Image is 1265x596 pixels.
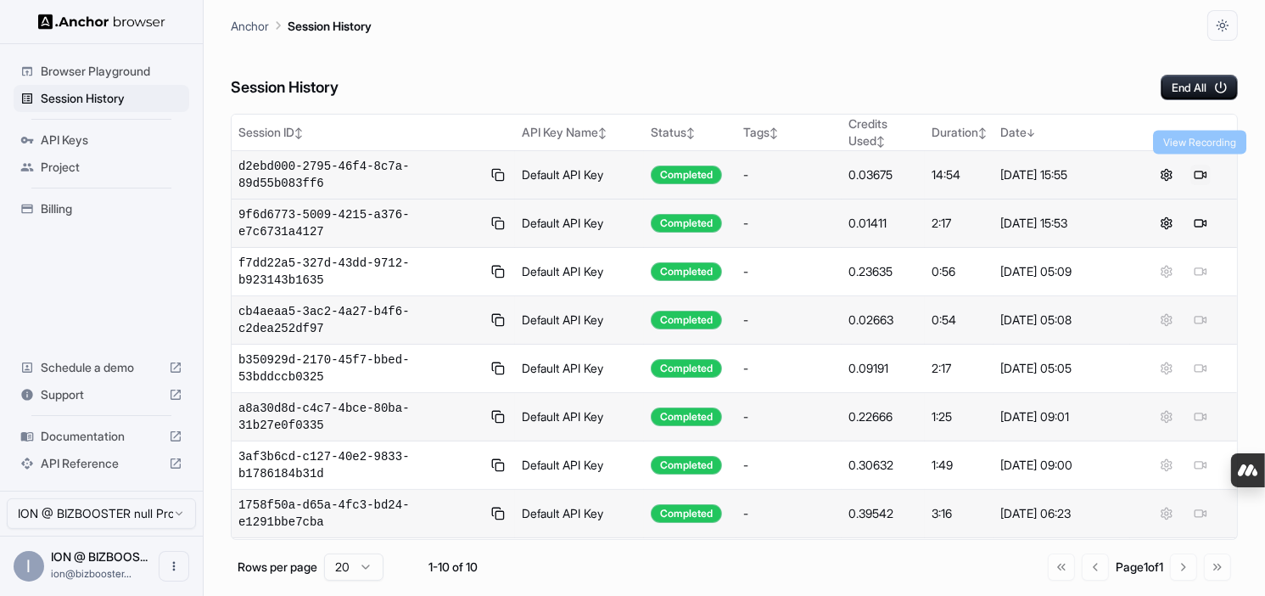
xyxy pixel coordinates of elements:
[743,505,835,522] div: -
[41,359,162,376] span: Schedule a demo
[848,312,918,329] div: 0.02663
[1000,215,1123,232] div: [DATE] 15:53
[743,408,835,425] div: -
[978,127,987,139] span: ↕
[1000,263,1123,280] div: [DATE] 05:09
[932,263,987,280] div: 0:56
[14,551,44,582] div: I
[41,90,182,107] span: Session History
[238,158,482,192] span: d2ebd000-2795-46f4-8c7a-89d55b083ff6
[515,151,644,200] td: Default API Key
[14,450,189,477] div: API Reference
[848,115,918,149] div: Credits Used
[932,124,987,141] div: Duration
[1161,75,1238,100] button: End All
[932,457,987,474] div: 1:49
[743,263,835,280] div: -
[238,559,317,576] p: Rows per page
[743,360,835,377] div: -
[515,393,644,441] td: Default API Key
[231,17,269,35] p: Anchor
[651,166,722,184] div: Completed
[14,423,189,450] div: Documentation
[14,85,189,112] div: Session History
[41,386,162,403] span: Support
[932,166,987,183] div: 14:54
[651,214,722,233] div: Completed
[932,505,987,522] div: 3:16
[14,195,189,222] div: Billing
[848,215,918,232] div: 0.01411
[651,311,722,329] div: Completed
[743,166,835,183] div: -
[41,428,162,445] span: Documentation
[515,345,644,393] td: Default API Key
[932,408,987,425] div: 1:25
[231,76,339,100] h6: Session History
[743,457,835,474] div: -
[238,124,508,141] div: Session ID
[770,127,778,139] span: ↕
[14,354,189,381] div: Schedule a demo
[651,504,722,523] div: Completed
[238,400,482,434] span: a8a30d8d-c4c7-4bce-80ba-31b27e0f0335
[1153,131,1246,155] div: View Recording
[651,456,722,475] div: Completed
[848,408,918,425] div: 0.22666
[515,490,644,538] td: Default API Key
[651,124,730,141] div: Status
[51,567,132,580] span: ion@bizbooster.io
[651,262,722,281] div: Completed
[231,16,372,35] nav: breadcrumb
[743,124,835,141] div: Tags
[1000,457,1123,474] div: [DATE] 09:00
[1000,312,1123,329] div: [DATE] 05:08
[41,200,182,217] span: Billing
[515,200,644,248] td: Default API Key
[651,408,722,426] div: Completed
[238,255,482,289] span: f7dd22a5-327d-43dd-9712-b923143b1635
[515,538,644,587] td: Default API Key
[522,124,637,141] div: API Key Name
[159,551,189,582] button: Open menu
[932,360,987,377] div: 2:17
[14,127,189,154] div: API Keys
[51,549,148,564] span: ION @ BIZBOOSTER null
[515,248,644,296] td: Default API Key
[515,296,644,345] td: Default API Key
[288,17,372,35] p: Session History
[686,127,695,139] span: ↕
[238,497,482,531] span: 1758f50a-d65a-4fc3-bd24-e1291bbe7cba
[848,360,918,377] div: 0.09191
[14,381,189,408] div: Support
[743,215,835,232] div: -
[1116,559,1163,576] div: Page 1 of 1
[41,455,162,472] span: API Reference
[238,351,482,385] span: b350929d-2170-45f7-bbed-53bddccb0325
[848,263,918,280] div: 0.23635
[598,127,607,139] span: ↕
[41,63,182,80] span: Browser Playground
[1000,124,1123,141] div: Date
[876,135,885,148] span: ↕
[743,312,835,329] div: -
[1000,360,1123,377] div: [DATE] 05:05
[294,127,303,139] span: ↕
[932,215,987,232] div: 2:17
[41,132,182,149] span: API Keys
[848,505,918,522] div: 0.39542
[651,359,722,378] div: Completed
[38,14,165,30] img: Anchor Logo
[14,154,189,181] div: Project
[1000,408,1123,425] div: [DATE] 09:01
[848,166,918,183] div: 0.03675
[238,448,482,482] span: 3af3b6cd-c127-40e2-9833-b1786184b31d
[41,159,182,176] span: Project
[515,441,644,490] td: Default API Key
[411,559,495,576] div: 1-10 of 10
[238,303,482,337] span: cb4aeaa5-3ac2-4a27-b4f6-c2dea252df97
[848,457,918,474] div: 0.30632
[238,206,482,240] span: 9f6d6773-5009-4215-a376-e7c6731a4127
[1027,127,1035,139] span: ↓
[1000,505,1123,522] div: [DATE] 06:23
